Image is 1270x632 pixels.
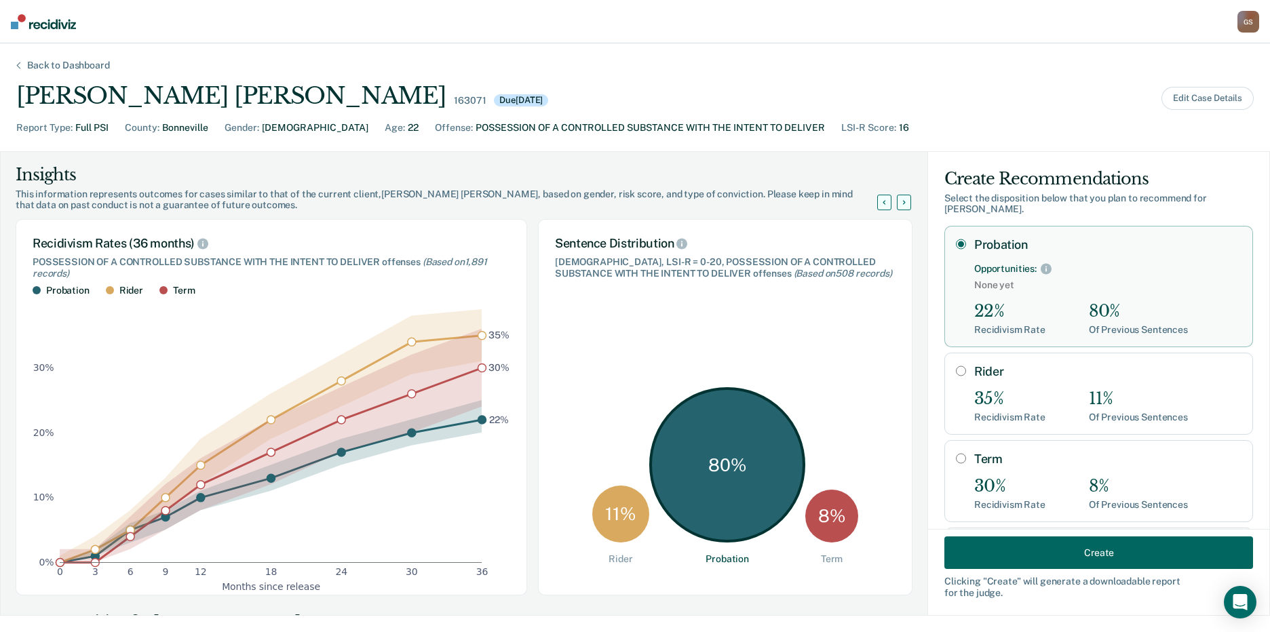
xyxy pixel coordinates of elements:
div: [DEMOGRAPHIC_DATA], LSI-R = 0-20, POSSESSION OF A CONTROLLED SUBSTANCE WITH THE INTENT TO DELIVER... [555,256,896,279]
g: y-axis tick label [33,362,54,568]
div: Rider [119,285,143,296]
div: Bonneville [162,121,208,135]
text: 30% [488,362,509,373]
div: Clicking " Create " will generate a downloadable report for the judge. [944,576,1253,599]
button: GS [1237,11,1259,33]
text: 10% [33,492,54,503]
text: Months since release [222,581,320,592]
text: 0% [39,557,54,568]
div: Age : [385,121,405,135]
div: [PERSON_NAME] [PERSON_NAME] [16,82,446,110]
div: Create Recommendations [944,168,1253,190]
div: Probation [706,553,749,565]
g: area [60,309,482,562]
label: Rider [974,364,1242,379]
div: 163071 [454,95,486,106]
span: None yet [974,279,1242,291]
text: 9 [163,567,169,578]
div: 30% [974,477,1045,496]
div: LSI-R Score : [841,121,896,135]
text: 20% [33,427,54,438]
div: Recidivism Rate [974,412,1045,423]
div: 8 % [805,490,858,542]
div: Offense : [435,121,473,135]
label: Probation [974,237,1242,252]
div: 22 [408,121,419,135]
div: G S [1237,11,1259,33]
text: 36 [476,567,488,578]
div: POSSESSION OF A CONTROLLED SUBSTANCE WITH THE INTENT TO DELIVER [476,121,825,135]
img: Recidiviz [11,14,76,29]
div: 16 [899,121,909,135]
g: text [488,330,509,425]
span: (Based on 1,891 records ) [33,256,487,279]
div: Term [821,553,843,565]
div: 8% [1089,477,1188,496]
button: Edit Case Details [1161,87,1254,110]
div: Of Previous Sentences [1089,324,1188,336]
div: Open Intercom Messenger [1224,586,1256,618]
div: POSSESSION OF A CONTROLLED SUBSTANCE WITH THE INTENT TO DELIVER offenses [33,256,510,279]
text: 18 [265,567,277,578]
span: (Based on 508 records ) [794,268,892,279]
div: Report Type : [16,121,73,135]
g: x-axis tick label [57,567,488,578]
div: Sentence Distribution [555,236,896,251]
button: Create [944,536,1253,569]
text: 30 [406,567,418,578]
div: Insights [16,164,893,186]
div: Of Previous Sentences [1089,412,1188,423]
div: Gender : [225,121,259,135]
text: 35% [488,330,509,341]
div: Recidivism Rate [974,324,1045,336]
text: 6 [128,567,134,578]
label: Term [974,452,1242,467]
div: 11% [1089,389,1188,409]
div: County : [125,121,159,135]
g: x-axis label [222,581,320,592]
div: Term [173,285,195,296]
text: 24 [335,567,347,578]
div: Of Previous Sentences [1089,499,1188,511]
div: Select the disposition below that you plan to recommend for [PERSON_NAME] . [944,193,1253,216]
div: 22% [974,302,1045,321]
text: 22% [489,414,509,425]
div: 80 % [649,387,805,543]
div: 80% [1089,302,1188,321]
div: 35% [974,389,1045,409]
div: Back to Dashboard [11,60,126,71]
div: Probation [46,285,90,296]
div: Full PSI [75,121,109,135]
div: Rider [609,553,632,565]
div: Recidivism Rates (36 months) [33,236,510,251]
div: Recidivism Rate [974,499,1045,511]
text: 0 [57,567,63,578]
div: Opportunities: [974,263,1037,275]
text: 12 [195,567,207,578]
div: [DEMOGRAPHIC_DATA] [262,121,368,135]
g: dot [56,332,486,567]
text: 3 [92,567,98,578]
div: This information represents outcomes for cases similar to that of the current client, [PERSON_NAM... [16,189,893,212]
div: 11 % [592,486,649,542]
div: Due [DATE] [494,94,548,106]
text: 30% [33,362,54,373]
